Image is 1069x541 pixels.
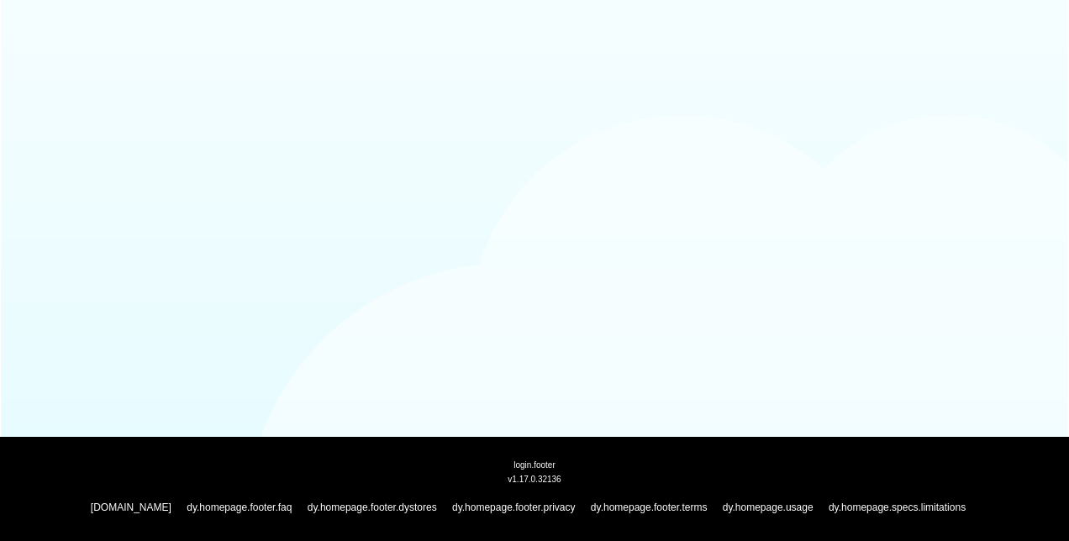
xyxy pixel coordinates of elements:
span: login.footer [513,459,555,470]
a: dy.homepage.specs.limitations [829,502,966,513]
a: dy.homepage.footer.terms [591,502,708,513]
a: dy.homepage.footer.faq [187,502,292,513]
a: dy.homepage.footer.dystores [308,502,437,513]
a: dy.homepage.footer.privacy [452,502,576,513]
a: [DOMAIN_NAME] [91,502,171,513]
span: v1.17.0.32136 [508,474,561,484]
a: dy.homepage.usage [723,502,814,513]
